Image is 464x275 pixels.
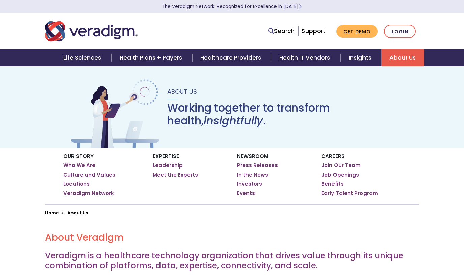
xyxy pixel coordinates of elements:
[321,181,344,187] a: Benefits
[237,181,262,187] a: Investors
[167,101,395,127] h1: Working together to transform health, .
[45,232,419,243] h2: About Veradigm
[381,49,424,66] a: About Us
[237,190,255,197] a: Events
[321,162,361,169] a: Join Our Team
[321,172,359,178] a: Job Openings
[63,190,114,197] a: Veradigm Network
[63,162,95,169] a: Who We Are
[302,27,325,35] a: Support
[237,162,278,169] a: Press Releases
[45,251,419,271] h3: Veradigm is a healthcare technology organization that drives value through its unique combination...
[63,181,90,187] a: Locations
[192,49,271,66] a: Healthcare Providers
[55,49,111,66] a: Life Sciences
[63,172,115,178] a: Culture and Values
[321,190,378,197] a: Early Talent Program
[45,20,138,42] img: Veradigm logo
[237,172,268,178] a: In the News
[45,210,59,216] a: Home
[153,162,183,169] a: Leadership
[299,3,302,10] span: Learn More
[112,49,192,66] a: Health Plans + Payers
[341,49,381,66] a: Insights
[167,87,197,96] span: About Us
[268,27,295,36] a: Search
[384,25,416,38] a: Login
[336,25,378,38] a: Get Demo
[271,49,340,66] a: Health IT Vendors
[153,172,198,178] a: Meet the Experts
[204,113,263,128] em: insightfully
[162,3,302,10] a: The Veradigm Network: Recognized for Excellence in [DATE]Learn More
